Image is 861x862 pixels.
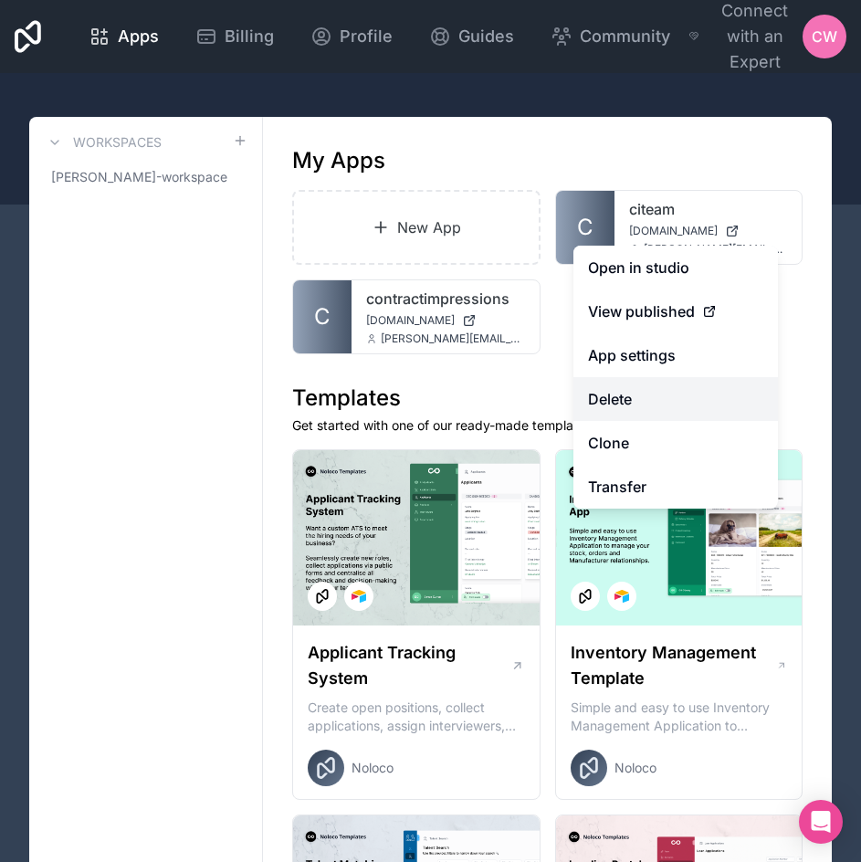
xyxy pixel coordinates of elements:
[292,190,541,265] a: New App
[73,133,162,152] h3: Workspaces
[366,313,525,328] a: [DOMAIN_NAME]
[308,640,510,691] h1: Applicant Tracking System
[292,146,385,175] h1: My Apps
[614,589,629,604] img: Airtable Logo
[292,384,803,413] h1: Templates
[308,699,525,735] p: Create open positions, collect applications, assign interviewers, centralise candidate feedback a...
[225,24,274,49] span: Billing
[629,198,788,220] a: citeam
[292,416,803,435] p: Get started with one of our ready-made templates
[340,24,393,49] span: Profile
[181,16,289,57] a: Billing
[571,699,788,735] p: Simple and easy to use Inventory Management Application to manage your stock, orders and Manufact...
[573,421,778,465] a: Clone
[44,131,162,153] a: Workspaces
[415,16,529,57] a: Guides
[588,300,695,322] span: View published
[314,302,331,331] span: C
[644,242,788,257] span: [PERSON_NAME][EMAIL_ADDRESS][DOMAIN_NAME]
[573,377,778,421] button: Delete
[44,161,247,194] a: [PERSON_NAME]-workspace
[629,224,788,238] a: [DOMAIN_NAME]
[573,246,778,289] a: Open in studio
[366,288,525,310] a: contractimpressions
[812,26,837,47] span: CW
[573,465,778,509] a: Transfer
[366,313,455,328] span: [DOMAIN_NAME]
[74,16,173,57] a: Apps
[580,24,670,49] span: Community
[352,589,366,604] img: Airtable Logo
[296,16,407,57] a: Profile
[381,331,525,346] span: [PERSON_NAME][EMAIL_ADDRESS][DOMAIN_NAME]
[571,640,776,691] h1: Inventory Management Template
[577,213,593,242] span: C
[614,759,656,777] span: Noloco
[536,16,685,57] a: Community
[51,168,227,186] span: [PERSON_NAME]-workspace
[799,800,843,844] div: Open Intercom Messenger
[118,24,159,49] span: Apps
[573,333,778,377] a: App settings
[629,224,718,238] span: [DOMAIN_NAME]
[573,289,778,333] a: View published
[352,759,394,777] span: Noloco
[458,24,514,49] span: Guides
[293,280,352,353] a: C
[556,191,614,264] a: C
